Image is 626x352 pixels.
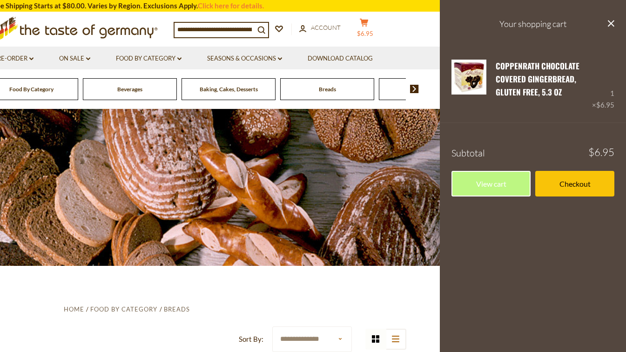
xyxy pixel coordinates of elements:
a: Click here for details. [198,1,264,10]
a: Food By Category [9,86,54,93]
span: $6.95 [357,30,373,37]
a: Food By Category [90,305,157,313]
img: Coppenrath Chocolate Covered Gingerbread, gluten free, 5.3 oz [451,60,486,95]
span: Account [311,24,341,31]
a: Breads [319,86,336,93]
a: View cart [451,171,531,196]
a: Home [64,305,84,313]
a: Seasons & Occasions [207,54,282,64]
a: Breads [164,305,190,313]
a: Download Catalog [308,54,373,64]
button: $6.95 [350,18,378,41]
a: Food By Category [116,54,182,64]
a: Beverages [117,86,142,93]
a: Coppenrath Chocolate Covered Gingerbread, gluten free, 5.3 oz [451,60,486,111]
a: On Sale [59,54,90,64]
a: Baking, Cakes, Desserts [200,86,258,93]
span: $6.95 [588,147,614,157]
img: next arrow [410,85,419,93]
a: Checkout [535,171,614,196]
a: Account [299,23,341,33]
div: 1 × [592,60,614,111]
span: Subtotal [451,147,485,159]
span: $6.95 [596,101,614,109]
a: Coppenrath Chocolate Covered Gingerbread, gluten free, 5.3 oz [496,60,579,98]
label: Sort By: [239,333,263,345]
